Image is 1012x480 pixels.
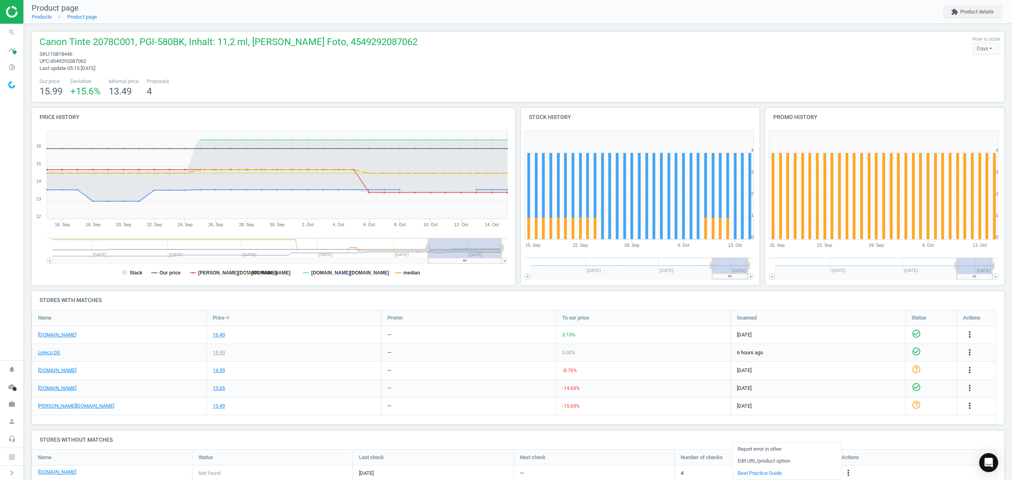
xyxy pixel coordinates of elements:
[965,401,974,411] button: more_vert
[251,270,291,276] tspan: [DOMAIN_NAME]
[270,222,285,227] tspan: 30. Sep
[363,222,375,227] tspan: 6. Oct
[965,330,974,340] button: more_vert
[55,222,70,227] tspan: 16. Sep
[38,331,76,338] a: [DOMAIN_NAME]
[350,270,389,276] tspan: [DOMAIN_NAME]
[198,270,277,276] tspan: [PERSON_NAME][DOMAIN_NAME]
[678,243,689,248] tspan: 6. Oct
[213,385,225,392] div: 13.65
[213,314,225,321] span: Price
[387,349,391,356] div: —
[423,222,437,227] tspan: 10. Oct
[562,314,589,321] span: To our price
[2,468,22,478] button: chevron_right
[996,191,998,196] text: 2
[912,365,921,374] i: help_outline
[573,243,588,248] tspan: 22. Sep
[36,214,41,219] text: 12
[109,78,139,85] span: Minimal price
[996,213,998,217] text: 1
[147,86,152,97] span: 4
[38,367,76,374] a: [DOMAIN_NAME]
[751,234,753,239] text: 0
[765,108,1004,127] h4: Promo history
[844,468,853,478] button: more_vert
[681,470,683,477] span: 4
[912,400,921,410] i: help_outline
[996,170,998,174] text: 3
[562,350,576,355] span: 0.00 %
[972,43,1000,55] div: Days
[963,314,980,321] span: Actions
[404,270,420,276] tspan: median
[198,454,213,461] span: Status
[8,81,15,89] img: wGWNvw8QSZomAAAAABJRU5ErkJggg==
[751,191,753,196] text: 2
[85,222,100,227] tspan: 18. Sep
[728,243,742,248] tspan: 13. Oct
[951,8,958,15] i: extension
[996,234,998,239] text: 0
[38,469,76,476] a: [DOMAIN_NAME]
[198,470,221,477] span: Not found
[4,397,19,412] i: work
[213,367,225,374] div: 14.59
[208,222,223,227] tspan: 26. Sep
[733,455,841,467] a: Edit URL/product option
[50,58,86,64] span: 4549292087062
[965,348,974,357] i: more_vert
[485,222,498,227] tspan: 14. Oct
[40,65,95,71] span: Last update 05:15 [DATE]
[4,362,19,377] i: notifications
[973,243,987,248] tspan: 13. Oct
[737,367,899,374] span: [DATE]
[817,243,832,248] tspan: 22. Sep
[965,383,974,393] button: more_vert
[40,51,50,57] span: sku :
[32,108,515,127] h4: Price history
[36,197,41,201] text: 13
[737,385,899,392] span: [DATE]
[32,291,1004,310] h4: Stores with matches
[40,86,62,97] span: 15.99
[520,470,524,477] span: —
[520,454,546,461] span: Next check
[6,6,62,18] img: ajHJNr6hYgQAAAAASUVORK5CYII=
[213,349,225,356] div: 15.99
[965,348,974,358] button: more_vert
[32,3,79,13] span: Product page
[624,243,639,248] tspan: 29. Sep
[38,454,51,461] span: Name
[36,179,41,183] text: 14
[733,443,841,455] a: Report error in other
[454,222,468,227] tspan: 12. Oct
[109,86,132,97] span: 13.49
[130,270,142,276] tspan: Stack
[387,331,391,338] div: —
[70,86,101,97] span: +15.6 %
[912,314,926,321] span: Status
[4,379,19,394] i: cloud_done
[7,468,17,478] i: chevron_right
[770,243,785,248] tspan: 15. Sep
[116,222,131,227] tspan: 20. Sep
[147,78,169,85] span: Proposals
[213,403,225,410] div: 13.49
[525,243,540,248] tspan: 15. Sep
[50,51,72,57] span: 10818446
[965,401,974,410] i: more_vert
[38,349,60,356] a: Lyreco DE
[751,148,753,153] text: 4
[521,108,760,127] h4: Stock history
[311,270,350,276] tspan: [DOMAIN_NAME]
[70,78,101,85] span: Deviation
[387,367,391,374] div: —
[333,222,344,227] tspan: 4. Oct
[40,78,62,85] span: Our price
[972,36,1000,43] label: How to scale
[40,36,417,51] span: Canon Tinte 2078C001, PGI-580BK, Inhalt: 11,2 ml, [PERSON_NAME] Foto, 4549292087062
[562,385,580,391] span: -14.63 %
[38,314,51,321] span: Name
